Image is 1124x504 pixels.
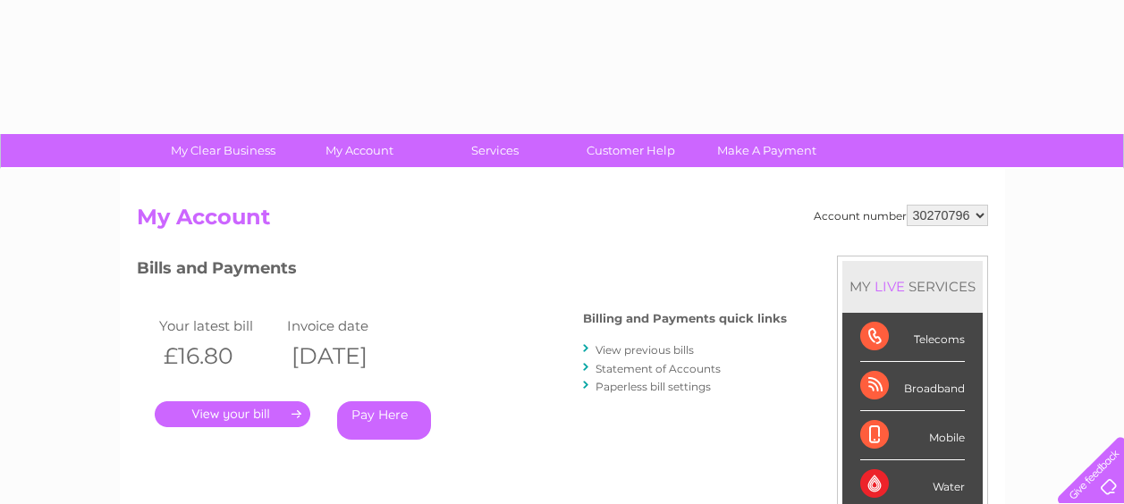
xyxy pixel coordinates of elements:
td: Invoice date [283,314,411,338]
h2: My Account [137,205,988,239]
h3: Bills and Payments [137,256,787,287]
a: Paperless bill settings [596,380,711,393]
div: MY SERVICES [842,261,983,312]
div: Broadband [860,362,965,411]
h4: Billing and Payments quick links [583,312,787,325]
a: My Account [285,134,433,167]
a: Make A Payment [693,134,841,167]
div: LIVE [871,278,908,295]
a: Pay Here [337,401,431,440]
div: Mobile [860,411,965,460]
a: Statement of Accounts [596,362,721,375]
th: £16.80 [155,338,283,374]
a: Services [421,134,569,167]
div: Telecoms [860,313,965,362]
a: . [155,401,310,427]
div: Account number [814,205,988,226]
a: Customer Help [557,134,705,167]
th: [DATE] [283,338,411,374]
td: Your latest bill [155,314,283,338]
a: My Clear Business [149,134,297,167]
a: View previous bills [596,343,694,357]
